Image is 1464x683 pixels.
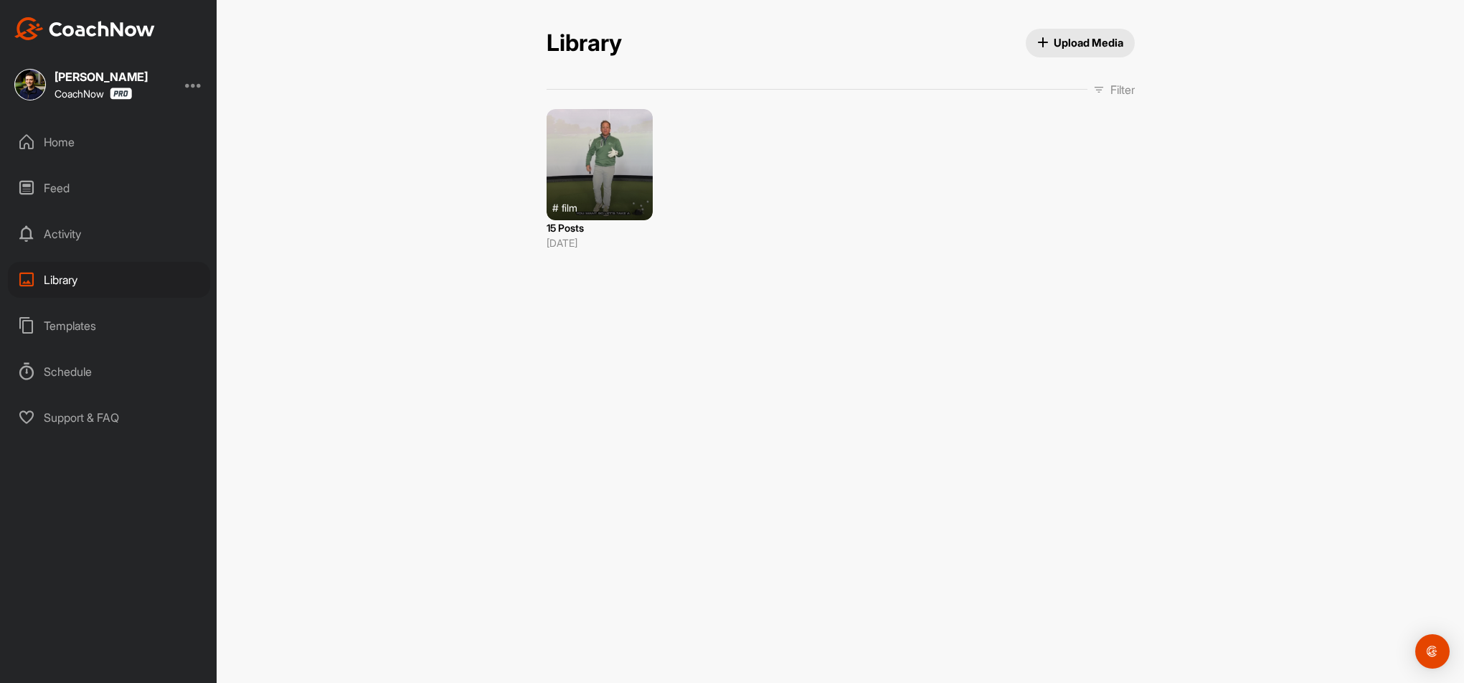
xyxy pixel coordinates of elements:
p: 15 Posts [547,220,653,235]
div: Schedule [8,354,210,390]
div: # [552,200,658,215]
div: Support & FAQ [8,400,210,435]
div: Home [8,124,210,160]
div: Library [8,262,210,298]
div: Open Intercom Messenger [1415,634,1450,669]
img: square_49fb5734a34dfb4f485ad8bdc13d6667.jpg [14,69,46,100]
h2: Library [547,29,622,57]
button: Upload Media [1026,29,1135,57]
img: CoachNow Pro [110,88,132,100]
div: Activity [8,216,210,252]
div: CoachNow [55,88,132,100]
span: Upload Media [1037,35,1123,50]
p: [DATE] [547,235,653,250]
span: film [562,200,577,215]
div: [PERSON_NAME] [55,71,148,83]
p: Filter [1110,81,1135,98]
div: Feed [8,170,210,206]
img: CoachNow [14,17,155,40]
div: Templates [8,308,210,344]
